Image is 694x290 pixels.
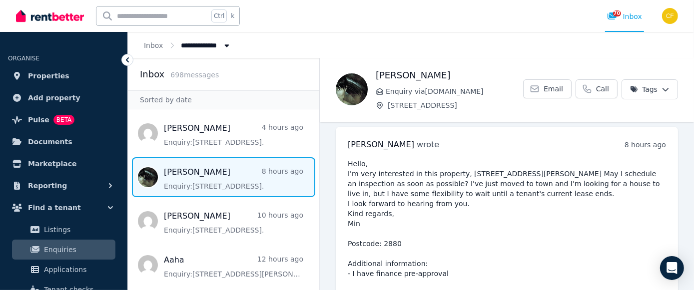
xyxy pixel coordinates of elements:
img: RentBetter [16,8,84,23]
span: Documents [28,136,72,148]
h1: [PERSON_NAME] [376,68,523,82]
div: Sorted by date [128,90,319,109]
time: 8 hours ago [625,141,666,149]
span: [PERSON_NAME] [348,140,414,149]
div: Open Intercom Messenger [660,256,684,280]
a: Applications [12,260,115,280]
a: Aaha12 hours agoEnquiry:[STREET_ADDRESS][PERSON_NAME]. [164,254,303,279]
a: Marketplace [8,154,119,174]
span: 70 [613,10,621,16]
span: BETA [53,115,74,125]
span: Tags [630,84,658,94]
span: Pulse [28,114,49,126]
span: Call [596,84,609,94]
a: [PERSON_NAME]10 hours agoEnquiry:[STREET_ADDRESS]. [164,210,303,235]
span: Reporting [28,180,67,192]
a: Enquiries [12,240,115,260]
button: Reporting [8,176,119,196]
a: Add property [8,88,119,108]
span: Find a tenant [28,202,81,214]
img: Min Mae [336,73,368,105]
span: Email [544,84,563,94]
span: Enquiry via [DOMAIN_NAME] [386,86,523,96]
h2: Inbox [140,67,164,81]
a: Email [523,79,572,98]
a: [PERSON_NAME]4 hours agoEnquiry:[STREET_ADDRESS]. [164,122,303,147]
pre: Hello, I'm very interested in this property, [STREET_ADDRESS][PERSON_NAME] May I schedule an insp... [348,159,666,279]
span: k [231,12,234,20]
span: Marketplace [28,158,76,170]
span: Add property [28,92,80,104]
nav: Breadcrumb [128,32,248,58]
span: 698 message s [170,71,219,79]
a: [PERSON_NAME]8 hours agoEnquiry:[STREET_ADDRESS]. [164,166,303,191]
span: Properties [28,70,69,82]
span: Enquiries [44,244,111,256]
a: Call [576,79,618,98]
span: wrote [417,140,439,149]
span: [STREET_ADDRESS] [388,100,523,110]
div: Inbox [607,11,642,21]
span: Ctrl [211,9,227,22]
a: Inbox [144,41,163,49]
button: Find a tenant [8,198,119,218]
button: Tags [622,79,678,99]
span: ORGANISE [8,55,39,62]
a: Documents [8,132,119,152]
a: PulseBETA [8,110,119,130]
span: Listings [44,224,111,236]
a: Properties [8,66,119,86]
img: Christos Fassoulidis [662,8,678,24]
a: Listings [12,220,115,240]
span: Applications [44,264,111,276]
